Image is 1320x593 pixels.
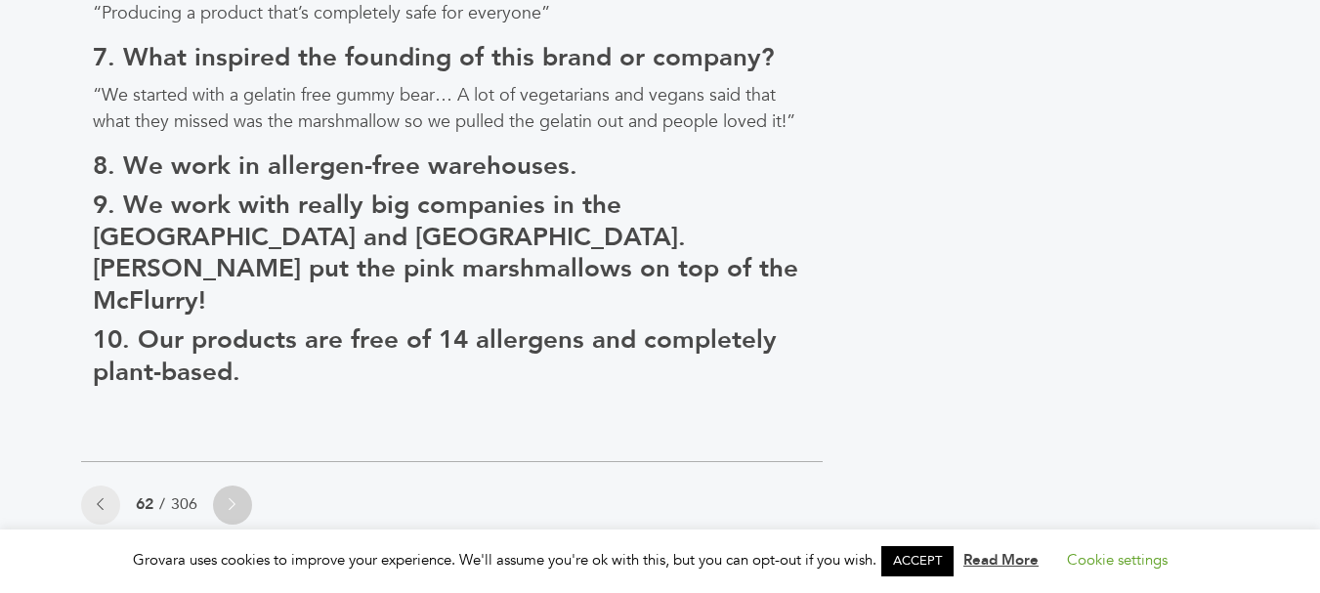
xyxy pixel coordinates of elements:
[881,546,954,576] a: ACCEPT
[93,188,798,318] strong: 9. We work with really big companies in the [GEOGRAPHIC_DATA] and [GEOGRAPHIC_DATA]. [PERSON_NAME...
[133,550,1187,570] span: Grovara uses cookies to improve your experience. We'll assume you're ok with this, but you can op...
[1067,550,1168,570] a: Cookie settings
[93,40,775,75] strong: 7. What inspired the founding of this brand or company?
[136,493,153,515] span: 62
[93,82,811,135] p: “We started with a gelatin free gummy bear… A lot of vegetarians and vegans said that what they m...
[171,493,197,515] a: 306
[963,550,1039,570] a: Read More
[93,322,777,390] strong: 10. Our products are free of 14 allergens and completely plant-based.
[153,493,171,515] span: /
[93,148,577,184] strong: 8. We work in allergen-free warehouses.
